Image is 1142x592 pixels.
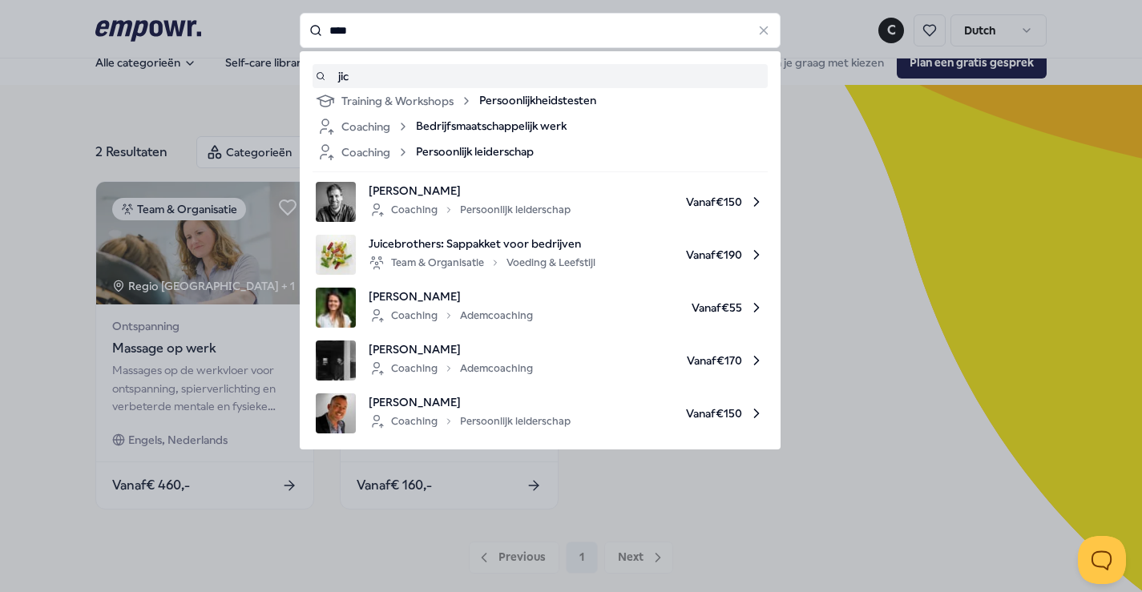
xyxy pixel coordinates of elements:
[479,91,596,111] span: Persoonlijkheidstesten
[369,359,533,378] div: Coaching Ademcoaching
[316,340,356,381] img: product image
[300,13,781,48] input: Search for products, categories or subcategories
[316,235,356,275] img: product image
[316,288,765,328] a: product image[PERSON_NAME]CoachingAdemcoachingVanaf€55
[316,91,473,111] div: Training & Workshops
[316,182,765,222] a: product image[PERSON_NAME]CoachingPersoonlijk leiderschapVanaf€150
[316,143,410,162] div: Coaching
[608,235,765,275] span: Vanaf € 190
[369,340,533,358] span: [PERSON_NAME]
[369,182,571,199] span: [PERSON_NAME]
[369,288,533,305] span: [PERSON_NAME]
[416,117,567,136] span: Bedrijfsmaatschappelijk werk
[316,117,765,136] a: CoachingBedrijfsmaatschappelijk werk
[316,288,356,328] img: product image
[369,412,571,431] div: Coaching Persoonlijk leiderschap
[316,393,765,433] a: product image[PERSON_NAME]CoachingPersoonlijk leiderschapVanaf€150
[369,393,571,411] span: [PERSON_NAME]
[546,340,765,381] span: Vanaf € 170
[546,288,765,328] span: Vanaf € 55
[416,143,534,162] span: Persoonlijk leiderschap
[369,253,595,272] div: Team & Organisatie Voeding & Leefstijl
[316,117,410,136] div: Coaching
[316,67,765,85] a: jic
[1078,536,1126,584] iframe: Help Scout Beacon - Open
[583,393,765,433] span: Vanaf € 150
[316,91,765,111] a: Training & WorkshopsPersoonlijkheidstesten
[316,182,356,222] img: product image
[316,393,356,433] img: product image
[369,235,595,252] span: Juicebrothers: Sappakket voor bedrijven
[369,306,533,325] div: Coaching Ademcoaching
[316,340,765,381] a: product image[PERSON_NAME]CoachingAdemcoachingVanaf€170
[316,143,765,162] a: CoachingPersoonlijk leiderschap
[369,200,571,219] div: Coaching Persoonlijk leiderschap
[583,182,765,222] span: Vanaf € 150
[316,235,765,275] a: product imageJuicebrothers: Sappakket voor bedrijvenTeam & OrganisatieVoeding & LeefstijlVanaf€190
